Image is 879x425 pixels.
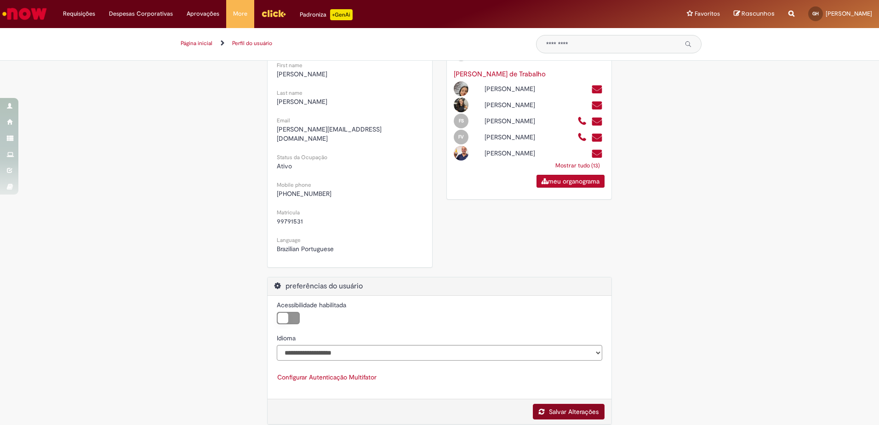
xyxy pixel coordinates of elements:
div: Open Profile: Beatriz Fernandes Bernardo [447,96,571,112]
small: First name [277,62,303,69]
small: Status da Ocupação [277,154,327,161]
div: Open Profile: Giovanni Lopes De Souza [447,144,571,161]
span: [PERSON_NAME] [826,10,872,17]
h2: preferências do usuário [274,282,605,291]
a: Enviar um e-mail para nrveloso@ambev.com.br [591,132,603,143]
span: Ativo [277,162,292,170]
div: [PERSON_NAME] [478,84,570,93]
a: Enviar um e-mail para 99849868@ambev.com.br [591,100,603,111]
span: Requisições [63,9,95,18]
span: GH [812,11,819,17]
img: click_logo_yellow_360x200.png [261,6,286,20]
div: Open Profile: Flavio Martins Veloso [447,128,571,144]
div: [PERSON_NAME] [478,100,570,109]
span: Despesas Corporativas [109,9,173,18]
button: Configurar Autenticação Multifator [277,369,377,385]
small: Language [277,236,301,244]
span: Favoritos [695,9,720,18]
span: Aprovações [187,9,219,18]
div: Open Profile: Alessandra De Almeida Ferreira [447,80,571,96]
small: Matricula [277,209,300,216]
small: Mobile phone [277,181,311,189]
span: [PHONE_NUMBER] [277,190,331,198]
a: Enviar um e-mail para 99845826@ambev.com.br [591,84,603,95]
small: Last name [277,89,303,97]
span: [PERSON_NAME][EMAIL_ADDRESS][DOMAIN_NAME] [277,125,382,143]
label: Idioma [277,333,296,343]
ul: Trilhas de página [177,35,522,52]
small: Email [277,117,290,124]
span: Rascunhos [742,9,775,18]
a: Ligar para +55 (21) 35065344 [577,132,587,143]
div: [PERSON_NAME] [478,132,570,142]
div: [PERSON_NAME] [478,149,570,158]
span: [PERSON_NAME] [277,98,327,106]
div: [PERSON_NAME] [478,116,570,126]
div: Padroniza [300,9,353,20]
a: Mostrar tudo (13) [551,157,605,174]
a: Enviar um e-mail para 99734027@ambev.com.br [591,116,603,127]
a: meu organograma [537,175,605,188]
span: FV [458,134,464,140]
a: Página inicial [181,40,212,47]
a: Ligar para +55 1111111000 [577,116,587,127]
img: ServiceNow [1,5,48,23]
p: +GenAi [330,9,353,20]
span: Brazilian Portuguese [277,245,334,253]
span: FS [459,118,464,124]
h3: [PERSON_NAME] de Trabalho [454,70,605,78]
div: Open Profile: Felipe Melo Ferreira De Souza [447,112,571,128]
span: 99791531 [277,217,303,225]
a: Rascunhos [734,10,775,18]
label: Acessibilidade habilitada [277,300,346,310]
span: More [233,9,247,18]
span: [PERSON_NAME] [277,70,327,78]
a: Perfil do usuário [232,40,272,47]
a: Salvar Alterações [533,404,605,419]
a: Enviar um e-mail para 99847641@ambev.com.br [591,149,603,159]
